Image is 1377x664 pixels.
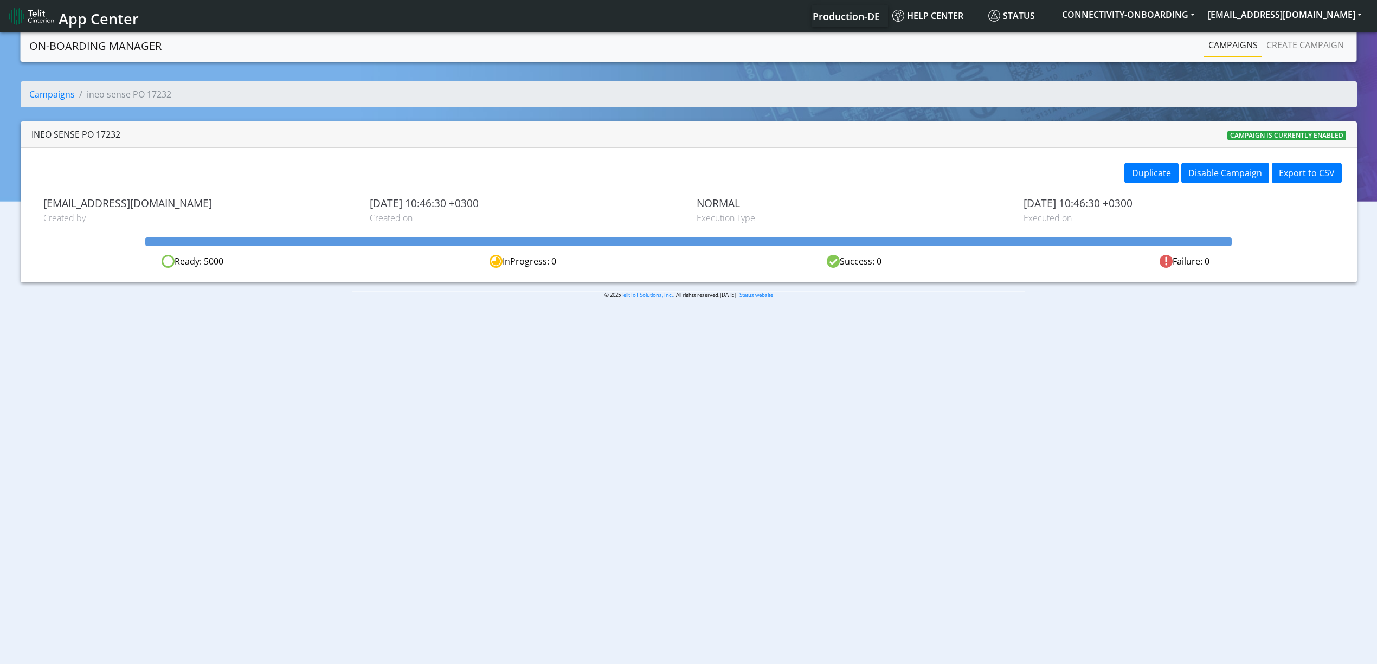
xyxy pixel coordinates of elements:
img: knowledge.svg [892,10,904,22]
a: Status [984,5,1056,27]
span: Execution Type [697,211,1007,224]
span: Created on [370,211,680,224]
span: [DATE] 10:46:30 +0300 [1024,197,1334,209]
a: Help center [888,5,984,27]
a: Telit IoT Solutions, Inc. [621,292,673,299]
nav: breadcrumb [21,81,1357,116]
a: App Center [9,4,137,28]
img: success.svg [827,255,840,268]
span: Campaign is currently enabled [1227,131,1346,140]
button: Disable Campaign [1181,163,1269,183]
img: in-progress.svg [490,255,503,268]
div: ineo sense PO 17232 [31,128,120,141]
span: [DATE] 10:46:30 +0300 [370,197,680,209]
a: On-Boarding Manager [29,35,162,57]
button: [EMAIL_ADDRESS][DOMAIN_NAME] [1201,5,1368,24]
div: Success: 0 [688,255,1019,268]
span: Help center [892,10,963,22]
p: © 2025 . All rights reserved.[DATE] | [352,291,1025,299]
img: logo-telit-cinterion-gw-new.png [9,8,54,25]
button: Export to CSV [1272,163,1342,183]
img: status.svg [988,10,1000,22]
a: Your current platform instance [812,5,879,27]
span: App Center [59,9,139,29]
a: Campaigns [29,88,75,100]
li: ineo sense PO 17232 [75,88,171,101]
div: Ready: 5000 [27,255,358,268]
img: ready.svg [162,255,175,268]
a: Create campaign [1262,34,1348,56]
a: Campaigns [1204,34,1262,56]
span: Status [988,10,1035,22]
a: Status website [739,292,773,299]
button: CONNECTIVITY-ONBOARDING [1056,5,1201,24]
span: NORMAL [697,197,1007,209]
span: [EMAIL_ADDRESS][DOMAIN_NAME] [43,197,354,209]
button: Duplicate [1124,163,1179,183]
div: InProgress: 0 [358,255,688,268]
img: fail.svg [1160,255,1173,268]
span: Production-DE [813,10,880,23]
span: Executed on [1024,211,1334,224]
div: Failure: 0 [1019,255,1350,268]
span: Created by [43,211,354,224]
